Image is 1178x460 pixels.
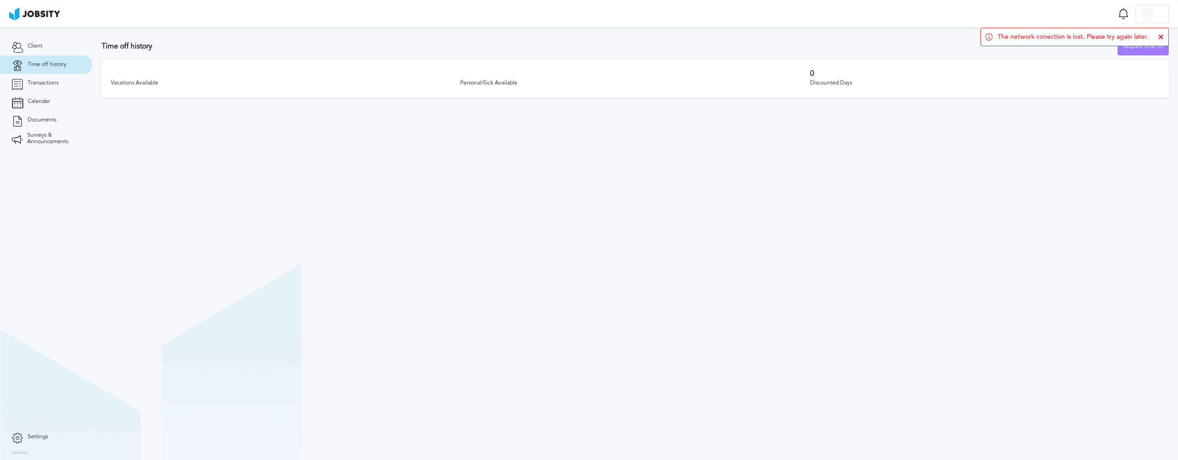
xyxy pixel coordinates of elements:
span: Time off history [28,61,66,68]
span: The network conection is lost. Please try again later. [998,33,1149,41]
span: Transactions [28,80,59,86]
h3: Time off history [102,42,1118,50]
span: Client [28,43,42,49]
span: Surveys & Announcements [27,132,81,145]
img: ab4bad089aa723f57921c736e9817d99.png [9,7,60,20]
div: Request time off [1118,37,1168,56]
span: Calendar [28,98,50,105]
span: Settings [28,434,48,440]
div: Personal/Sick Available [460,80,810,86]
h3: 0 [810,69,1160,78]
div: Vacations Available [111,80,460,86]
button: Request time off [1118,37,1169,55]
div: Discounted Days [810,80,1160,86]
span: Documents [28,117,56,123]
label: Version: [12,450,29,456]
